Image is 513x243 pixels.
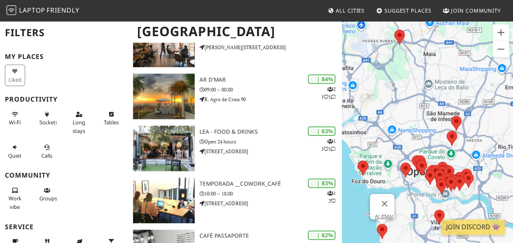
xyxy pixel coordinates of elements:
[336,7,365,14] span: All Cities
[321,85,335,101] p: 2 1 1
[73,119,85,134] span: Long stays
[37,108,57,129] button: Sockets
[441,219,505,235] a: Join Discord 👾
[324,3,368,18] a: All Cities
[308,178,335,188] div: | 83%
[373,3,435,18] a: Suggest Places
[5,223,123,231] h3: Service
[133,74,195,119] img: Ar d'Mar
[200,200,342,207] p: [STREET_ADDRESS]
[200,190,342,197] p: 10:00 – 18:00
[6,5,16,15] img: LaptopFriendly
[5,184,25,213] button: Work vibe
[133,126,195,171] img: LEA - Food & Drinks
[440,3,504,18] a: Join Community
[103,119,118,126] span: Work-friendly tables
[5,53,123,61] h3: My Places
[131,20,340,43] h1: [GEOGRAPHIC_DATA]
[128,178,342,223] a: Temporada __Cowork_Café | 83% 12 Temporada __Cowork_Café 10:00 – 18:00 [STREET_ADDRESS]
[41,152,52,159] span: Video/audio calls
[327,189,335,205] p: 1 2
[6,4,79,18] a: LaptopFriendly LaptopFriendly
[19,6,45,15] span: Laptop
[128,74,342,119] a: Ar d'Mar | 84% 211 Ar d'Mar 09:00 – 00:00 R. Agro de Cima 90
[451,7,501,14] span: Join Community
[5,141,25,162] button: Quiet
[37,184,57,205] button: Groups
[37,141,57,162] button: Calls
[200,128,342,135] h3: LEA - Food & Drinks
[5,20,123,45] h2: Filters
[375,213,393,219] a: Ar d'Mar
[9,195,21,210] span: People working
[384,7,431,14] span: Suggest Places
[39,119,58,126] span: Power sockets
[39,195,57,202] span: Group tables
[101,108,121,129] button: Tables
[200,76,342,83] h3: Ar d'Mar
[200,95,342,103] p: R. Agro de Cima 90
[200,86,342,93] p: 09:00 – 00:00
[5,95,123,103] h3: Productivity
[5,171,123,179] h3: Community
[308,126,335,136] div: | 83%
[493,41,509,57] button: Alejar
[8,152,21,159] span: Quiet
[200,180,342,187] h3: Temporada __Cowork_Café
[128,126,342,171] a: LEA - Food & Drinks | 83% 111 LEA - Food & Drinks Open 24 hours [STREET_ADDRESS]
[200,138,342,145] p: Open 24 hours
[308,230,335,240] div: | 82%
[5,108,25,129] button: Wi-Fi
[200,232,342,239] h3: Café Passaporte
[47,6,79,15] span: Friendly
[308,74,335,84] div: | 84%
[200,148,342,155] p: [STREET_ADDRESS]
[493,24,509,41] button: Acercar
[321,137,335,153] p: 1 1 1
[69,108,89,137] button: Long stays
[375,194,394,213] button: Cerrar
[9,119,21,126] span: Stable Wi-Fi
[133,178,195,223] img: Temporada __Cowork_Café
